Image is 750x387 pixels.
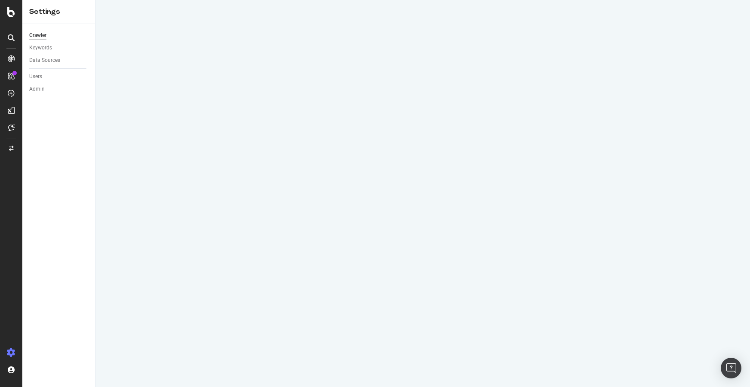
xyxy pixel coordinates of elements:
div: Settings [29,7,88,17]
a: Admin [29,85,89,94]
div: Data Sources [29,56,60,65]
div: Crawler [29,31,46,40]
a: Data Sources [29,56,89,65]
div: Admin [29,85,45,94]
a: Keywords [29,43,89,52]
a: Users [29,72,89,81]
div: Users [29,72,42,81]
div: Open Intercom Messenger [721,358,741,378]
div: Keywords [29,43,52,52]
a: Crawler [29,31,89,40]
